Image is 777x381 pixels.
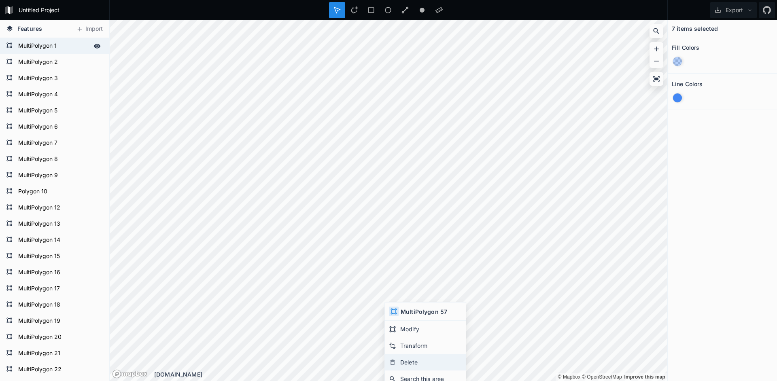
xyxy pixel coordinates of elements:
div: Delete [385,354,466,370]
button: Import [72,23,107,36]
div: [DOMAIN_NAME] [154,370,667,379]
div: Transform [385,337,466,354]
h4: MultiPolygon 57 [401,307,447,316]
div: Modify [385,321,466,337]
a: OpenStreetMap [582,374,622,380]
a: Mapbox [558,374,580,380]
h4: 7 items selected [672,24,718,33]
h2: Fill Colors [672,41,700,54]
span: Features [17,24,42,33]
button: Export [710,2,757,18]
a: Map feedback [624,374,665,380]
h2: Line Colors [672,78,703,90]
a: Mapbox logo [112,369,148,379]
